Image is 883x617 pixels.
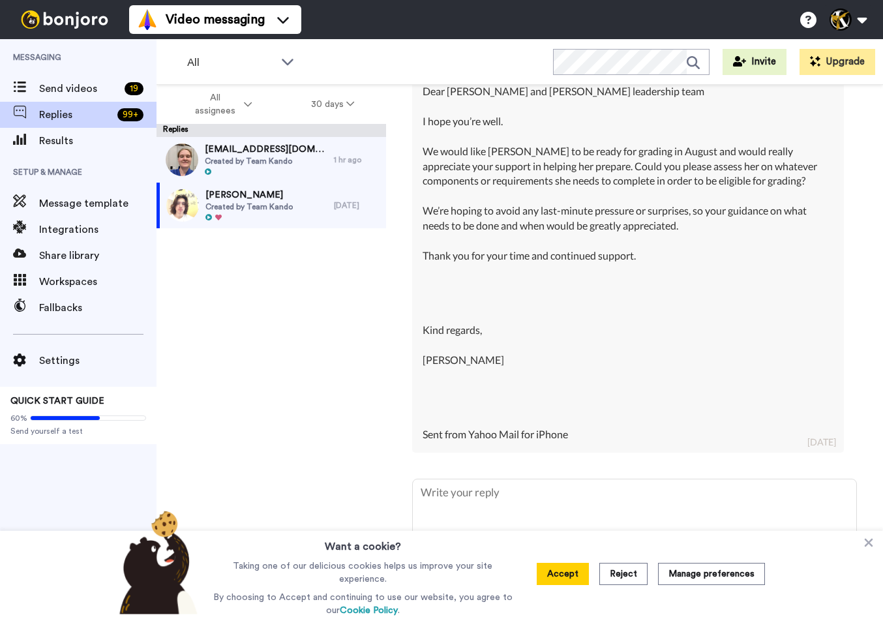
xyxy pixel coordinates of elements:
[723,49,786,75] button: Invite
[658,563,765,585] button: Manage preferences
[166,143,198,176] img: fcd86c7e-23a9-4246-82b7-dc72f1c10119-thumb.jpg
[39,133,157,149] span: Results
[210,560,516,586] p: Taking one of our delicious cookies helps us improve your site experience.
[800,49,875,75] button: Upgrade
[325,531,401,554] h3: Want a cookie?
[205,188,293,202] span: [PERSON_NAME]
[157,124,386,137] div: Replies
[16,10,113,29] img: bj-logo-header-white.svg
[39,248,157,263] span: Share library
[159,86,282,123] button: All assignees
[166,10,265,29] span: Video messaging
[205,202,293,212] span: Created by Team Kando
[10,413,27,423] span: 60%
[10,397,104,406] span: QUICK START GUIDE
[205,143,327,156] span: [EMAIL_ADDRESS][DOMAIN_NAME]
[210,591,516,617] p: By choosing to Accept and continuing to use our website, you agree to our .
[807,436,836,449] div: [DATE]
[423,84,833,442] div: Dear [PERSON_NAME] and [PERSON_NAME] leadership team I hope you’re well. We would like [PERSON_NA...
[39,107,112,123] span: Replies
[39,300,157,316] span: Fallbacks
[334,155,380,165] div: 1 hr ago
[125,82,143,95] div: 19
[137,9,158,30] img: vm-color.svg
[10,426,146,436] span: Send yourself a test
[108,510,204,614] img: bear-with-cookie.png
[187,55,275,70] span: All
[157,137,386,183] a: [EMAIL_ADDRESS][DOMAIN_NAME]Created by Team Kando1 hr ago
[117,108,143,121] div: 99 +
[39,274,157,290] span: Workspaces
[205,156,327,166] span: Created by Team Kando
[188,91,241,117] span: All assignees
[166,189,199,222] img: e635e6d5-eedb-4881-a392-7af83d5e6b4e-thumb.jpg
[340,606,398,615] a: Cookie Policy
[39,353,157,369] span: Settings
[537,563,589,585] button: Accept
[157,183,386,228] a: [PERSON_NAME]Created by Team Kando[DATE]
[39,222,157,237] span: Integrations
[599,563,648,585] button: Reject
[282,93,384,116] button: 30 days
[39,196,157,211] span: Message template
[39,81,119,97] span: Send videos
[334,200,380,211] div: [DATE]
